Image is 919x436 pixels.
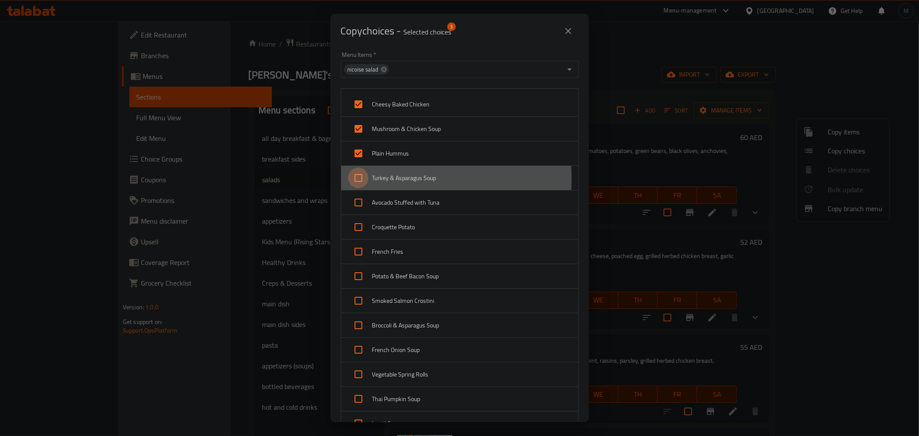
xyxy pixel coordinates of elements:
span: French Fries [372,246,571,257]
span: Copy choices - [341,21,452,40]
div: nicoise salad [344,64,389,75]
span: Potato & Beef Bacon Soup [372,271,571,282]
span: Turkey & Asparagus Soup [372,173,571,184]
span: Plain Hummus [372,148,571,159]
span: French Onion Soup [372,345,571,355]
span: Smoked Salmon Crostini [372,296,571,306]
span: Thai Pumpkin Soup [372,394,571,405]
span: Lentil Soup [372,418,571,429]
span: Vegetable Spring Rolls [372,369,571,380]
button: close [558,21,579,41]
span: Broccoli & Asparagus Soup [372,320,571,331]
span: Cheesy Baked Chicken [372,99,571,110]
p: Selected choices [404,27,452,37]
span: Avocado Stuffed with Tuna [372,197,571,208]
span: Mushroom & Chicken Soup [372,124,571,134]
button: Open [564,63,576,75]
span: 3 [447,22,456,31]
span: nicoise salad [344,65,382,74]
span: Croquette Potato [372,222,571,233]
